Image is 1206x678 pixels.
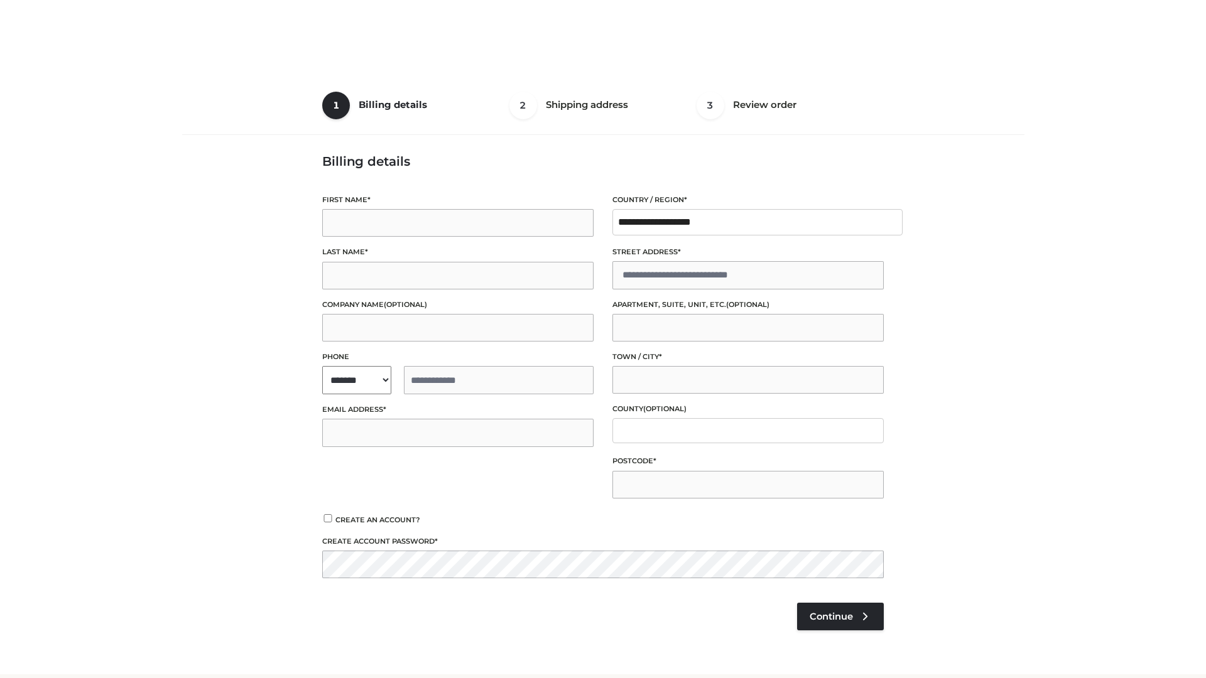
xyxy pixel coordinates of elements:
label: Phone [322,351,594,363]
input: Create an account? [322,514,334,522]
span: Continue [810,611,853,622]
span: Shipping address [546,99,628,110]
label: Town / City [612,351,884,363]
label: Postcode [612,455,884,467]
h3: Billing details [322,154,884,169]
label: Apartment, suite, unit, etc. [612,299,884,311]
span: Review order [733,99,796,110]
span: 3 [697,92,724,119]
label: Company name [322,299,594,311]
span: Billing details [359,99,427,110]
label: First name [322,194,594,206]
label: Last name [322,246,594,258]
a: Continue [797,603,884,630]
span: Create an account? [335,515,420,524]
span: 2 [509,92,537,119]
label: Country / Region [612,194,884,206]
span: (optional) [384,300,427,309]
label: County [612,403,884,415]
span: 1 [322,92,350,119]
span: (optional) [726,300,769,309]
label: Create account password [322,535,884,547]
label: Street address [612,246,884,258]
span: (optional) [643,404,687,413]
label: Email address [322,404,594,416]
